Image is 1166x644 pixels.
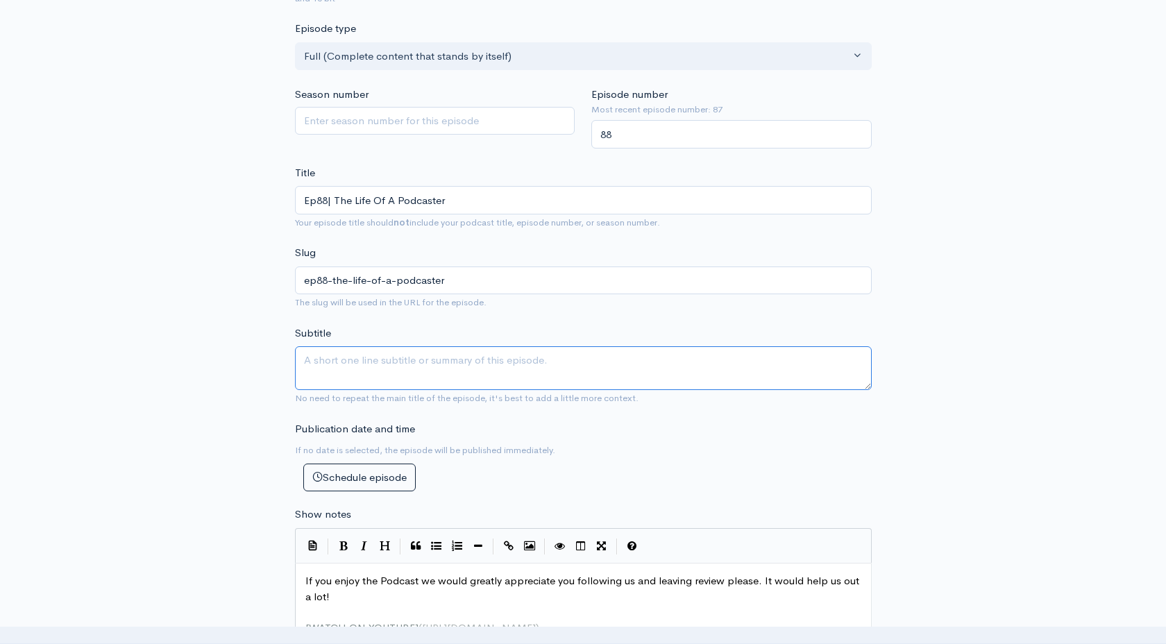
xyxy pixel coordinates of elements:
[295,444,555,456] small: If no date is selected, the episode will be published immediately.
[591,120,872,149] input: Enter episode number
[544,539,546,554] i: |
[415,621,419,634] span: ]
[498,536,519,557] button: Create Link
[519,536,540,557] button: Insert Image
[468,536,489,557] button: Insert Horizontal Line
[309,621,415,634] span: WATCH ON YOUTUBE
[295,87,369,103] label: Season number
[426,536,447,557] button: Generic List
[295,296,487,308] small: The slug will be used in the URL for the episode.
[550,536,571,557] button: Toggle Preview
[295,42,872,71] button: Full (Complete content that stands by itself)
[591,103,872,117] small: Most recent episode number: 87
[394,217,409,228] strong: not
[493,539,494,554] i: |
[295,325,331,341] label: Subtitle
[295,245,316,261] label: Slug
[295,165,315,181] label: Title
[295,507,351,523] label: Show notes
[295,217,660,228] small: Your episode title should include your podcast title, episode number, or season number.
[295,421,415,437] label: Publication date and time
[571,536,591,557] button: Toggle Side by Side
[304,49,850,65] div: Full (Complete content that stands by itself)
[295,392,639,404] small: No need to repeat the main title of the episode, it's best to add a little more context.
[622,536,643,557] button: Markdown Guide
[303,464,416,492] button: Schedule episode
[295,21,356,37] label: Episode type
[295,107,575,135] input: Enter season number for this episode
[354,536,375,557] button: Italic
[295,266,872,295] input: title-of-episode
[536,621,539,634] span: )
[305,574,862,603] span: If you enjoy the Podcast we would greatly appreciate you following us and leaving review please. ...
[447,536,468,557] button: Numbered List
[422,621,536,634] span: [URL][DOMAIN_NAME]
[305,621,309,634] span: [
[295,186,872,214] input: What is the episode's title?
[591,87,668,103] label: Episode number
[405,536,426,557] button: Quote
[616,539,618,554] i: |
[375,536,396,557] button: Heading
[328,539,329,554] i: |
[591,536,612,557] button: Toggle Fullscreen
[303,535,323,556] button: Insert Show Notes Template
[400,539,401,554] i: |
[333,536,354,557] button: Bold
[419,621,422,634] span: (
